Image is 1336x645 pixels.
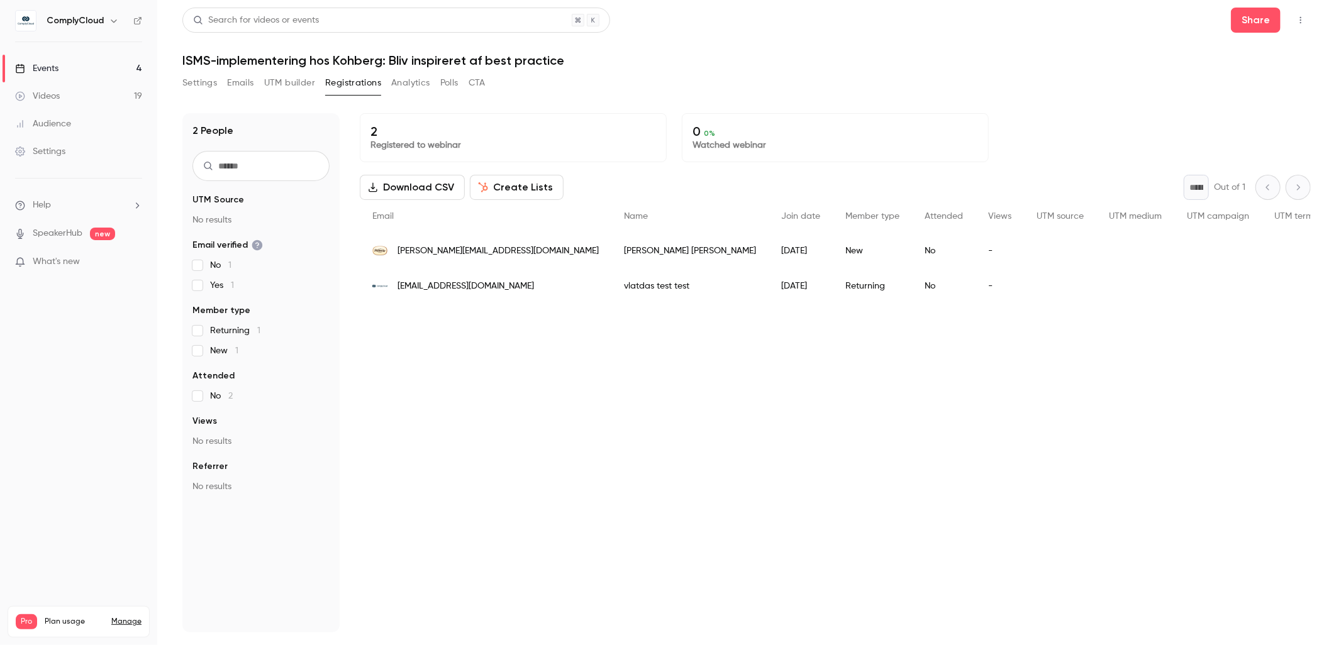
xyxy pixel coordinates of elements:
[1187,212,1249,221] span: UTM campaign
[360,175,465,200] button: Download CSV
[398,245,599,258] span: [PERSON_NAME][EMAIL_ADDRESS][DOMAIN_NAME]
[264,73,315,93] button: UTM builder
[192,435,330,448] p: No results
[693,124,978,139] p: 0
[833,233,912,268] div: New
[192,214,330,226] p: No results
[192,194,244,206] span: UTM Source
[182,53,1311,68] h1: ISMS-implementering hos Kohberg: Bliv inspireret af best practice
[15,118,71,130] div: Audience
[398,280,534,293] span: [EMAIL_ADDRESS][DOMAIN_NAME]
[210,279,234,292] span: Yes
[988,212,1011,221] span: Views
[912,233,976,268] div: No
[47,14,104,27] h6: ComplyCloud
[370,124,656,139] p: 2
[33,227,82,240] a: SpeakerHub
[372,212,394,221] span: Email
[45,617,104,627] span: Plan usage
[210,345,238,357] span: New
[15,199,142,212] li: help-dropdown-opener
[210,259,231,272] span: No
[440,73,459,93] button: Polls
[1037,212,1084,221] span: UTM source
[611,268,769,304] div: vlatdas test test
[391,73,430,93] button: Analytics
[33,255,80,268] span: What's new
[1231,8,1281,33] button: Share
[15,62,58,75] div: Events
[925,212,963,221] span: Attended
[624,212,648,221] span: Name
[235,346,238,355] span: 1
[611,233,769,268] div: [PERSON_NAME] [PERSON_NAME]
[15,145,65,158] div: Settings
[372,285,387,287] img: complycloud.com
[693,139,978,152] p: Watched webinar
[976,268,1024,304] div: -
[228,261,231,270] span: 1
[1214,181,1245,194] p: Out of 1
[192,194,330,493] section: facet-groups
[769,268,833,304] div: [DATE]
[192,370,235,382] span: Attended
[257,326,260,335] span: 1
[227,73,253,93] button: Emails
[210,324,260,337] span: Returning
[231,281,234,290] span: 1
[1109,212,1162,221] span: UTM medium
[192,239,263,251] span: Email verified
[33,199,51,212] span: Help
[976,233,1024,268] div: -
[469,73,486,93] button: CTA
[845,212,899,221] span: Member type
[15,90,60,102] div: Videos
[192,123,233,138] h1: 2 People
[833,268,912,304] div: Returning
[325,73,381,93] button: Registrations
[16,614,37,629] span: Pro
[704,129,715,138] span: 0 %
[192,415,217,427] span: Views
[182,73,217,93] button: Settings
[192,480,330,493] p: No results
[372,243,387,258] img: kohberg.com
[781,212,820,221] span: Join date
[193,14,319,27] div: Search for videos or events
[111,617,142,627] a: Manage
[1274,212,1313,221] span: UTM term
[769,233,833,268] div: [DATE]
[192,304,250,317] span: Member type
[912,268,976,304] div: No
[370,139,656,152] p: Registered to webinar
[470,175,564,200] button: Create Lists
[192,460,228,473] span: Referrer
[210,390,233,402] span: No
[127,256,142,268] iframe: Noticeable Trigger
[228,392,233,400] span: 2
[90,228,115,240] span: new
[16,11,36,31] img: ComplyCloud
